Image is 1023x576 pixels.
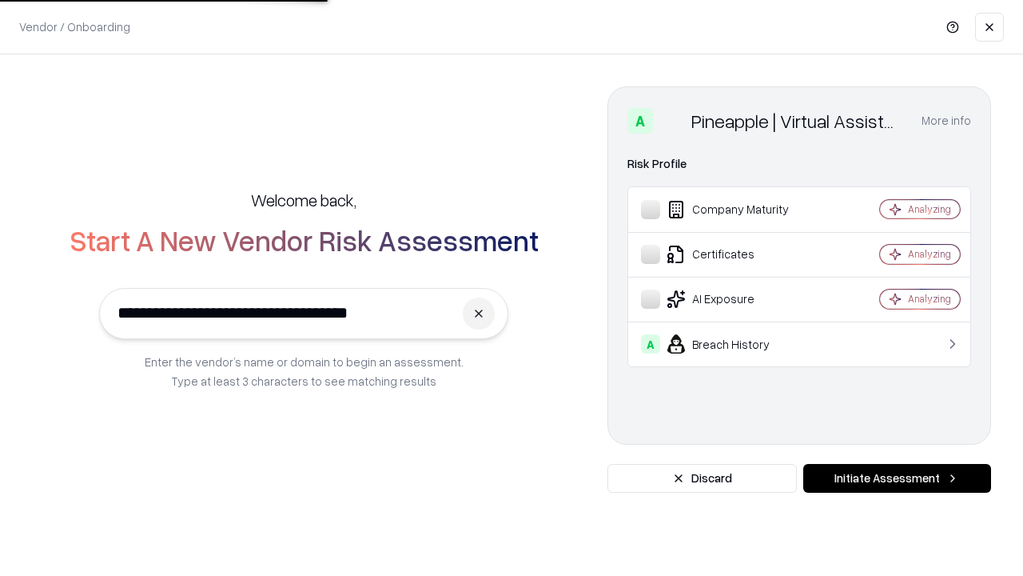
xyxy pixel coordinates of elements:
[641,245,832,264] div: Certificates
[641,334,832,354] div: Breach History
[19,18,130,35] p: Vendor / Onboarding
[145,352,464,390] p: Enter the vendor’s name or domain to begin an assessment. Type at least 3 characters to see match...
[908,202,951,216] div: Analyzing
[641,290,832,309] div: AI Exposure
[627,154,971,174] div: Risk Profile
[908,247,951,261] div: Analyzing
[251,189,356,211] h5: Welcome back,
[641,334,660,354] div: A
[659,108,685,134] img: Pineapple | Virtual Assistant Agency
[921,106,971,135] button: More info
[691,108,902,134] div: Pineapple | Virtual Assistant Agency
[803,464,991,493] button: Initiate Assessment
[908,292,951,306] div: Analyzing
[607,464,797,493] button: Discard
[70,224,539,256] h2: Start A New Vendor Risk Assessment
[641,200,832,219] div: Company Maturity
[627,108,653,134] div: A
